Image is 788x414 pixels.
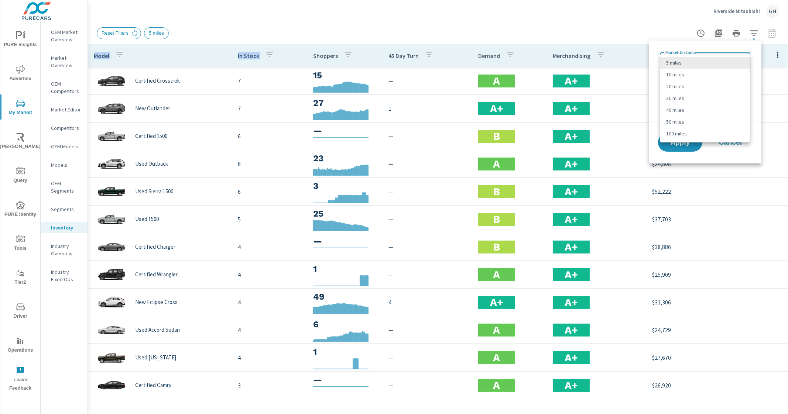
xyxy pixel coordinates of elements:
[660,92,750,104] li: 30 miles
[660,80,750,92] li: 20 miles
[660,128,750,139] li: 100 miles
[660,69,750,80] li: 10 miles
[660,116,750,128] li: 50 miles
[660,104,750,116] li: 40 miles
[660,57,750,69] li: 5 miles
